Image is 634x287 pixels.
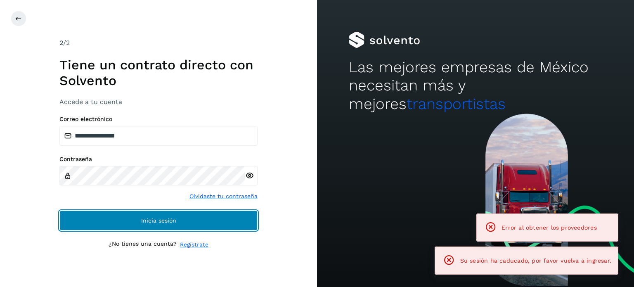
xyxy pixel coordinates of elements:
button: Inicia sesión [59,211,258,230]
span: 2 [59,39,63,47]
a: Olvidaste tu contraseña [189,192,258,201]
h2: Las mejores empresas de México necesitan más y mejores [349,58,602,113]
label: Correo electrónico [59,116,258,123]
span: transportistas [407,95,506,113]
span: Inicia sesión [141,218,176,223]
span: Error al obtener los proveedores [502,224,597,231]
p: ¿No tienes una cuenta? [109,240,177,249]
label: Contraseña [59,156,258,163]
div: /2 [59,38,258,48]
h1: Tiene un contrato directo con Solvento [59,57,258,89]
span: Su sesión ha caducado, por favor vuelva a ingresar. [460,257,611,264]
h3: Accede a tu cuenta [59,98,258,106]
a: Regístrate [180,240,208,249]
